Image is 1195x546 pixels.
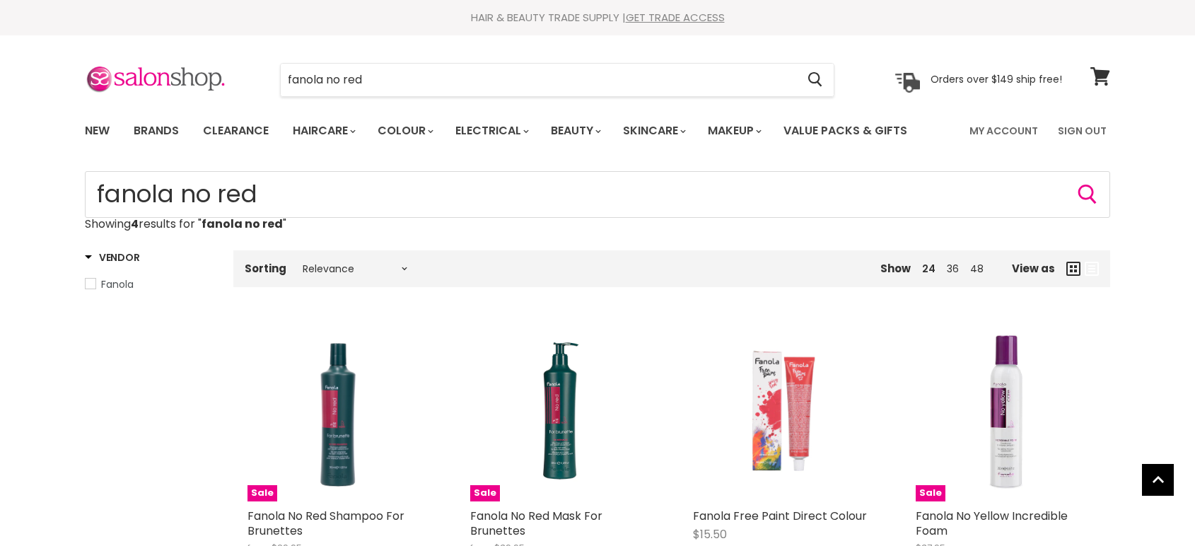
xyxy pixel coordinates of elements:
[67,11,1128,25] div: HAIR & BEAUTY TRADE SUPPLY |
[470,508,602,539] a: Fanola No Red Mask For Brunettes
[192,116,279,146] a: Clearance
[947,262,959,276] a: 36
[693,321,873,501] img: Fanola Free Paint Direct Colour
[693,526,727,542] span: $15.50
[247,485,277,501] span: Sale
[961,116,1047,146] a: My Account
[916,485,945,501] span: Sale
[470,321,651,501] a: Fanola No Red Mask For BrunettesSale
[101,277,134,291] span: Fanola
[880,261,911,276] span: Show
[931,73,1062,86] p: Orders over $149 ship free!
[367,116,442,146] a: Colour
[85,171,1110,218] input: Search
[67,110,1128,151] nav: Main
[202,216,283,232] strong: fanola no red
[796,64,834,96] button: Search
[470,321,651,501] img: Fanola No Red Mask For Brunettes
[85,250,139,265] h3: Vendor
[540,116,610,146] a: Beauty
[85,218,1110,231] p: Showing results for " "
[281,64,796,96] input: Search
[74,116,120,146] a: New
[470,485,500,501] span: Sale
[247,508,404,539] a: Fanola No Red Shampoo For Brunettes
[697,116,770,146] a: Makeup
[626,10,725,25] a: GET TRADE ACCESS
[247,321,428,501] img: Fanola No Red Shampoo For Brunettes
[123,116,190,146] a: Brands
[1049,116,1115,146] a: Sign Out
[612,116,694,146] a: Skincare
[916,321,1096,501] a: Fanola No Yellow Incredible FoamSale
[247,321,428,501] a: Fanola No Red Shampoo For BrunettesSale
[85,171,1110,218] form: Product
[280,63,834,97] form: Product
[282,116,364,146] a: Haircare
[245,262,286,274] label: Sorting
[773,116,918,146] a: Value Packs & Gifts
[916,508,1068,539] a: Fanola No Yellow Incredible Foam
[1076,183,1099,206] button: Search
[85,277,216,292] a: Fanola
[445,116,537,146] a: Electrical
[1124,480,1181,532] iframe: Gorgias live chat messenger
[693,508,867,524] a: Fanola Free Paint Direct Colour
[922,262,935,276] a: 24
[1012,262,1055,274] span: View as
[916,321,1096,501] img: Fanola No Yellow Incredible Foam
[131,216,139,232] strong: 4
[74,110,940,151] ul: Main menu
[970,262,984,276] a: 48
